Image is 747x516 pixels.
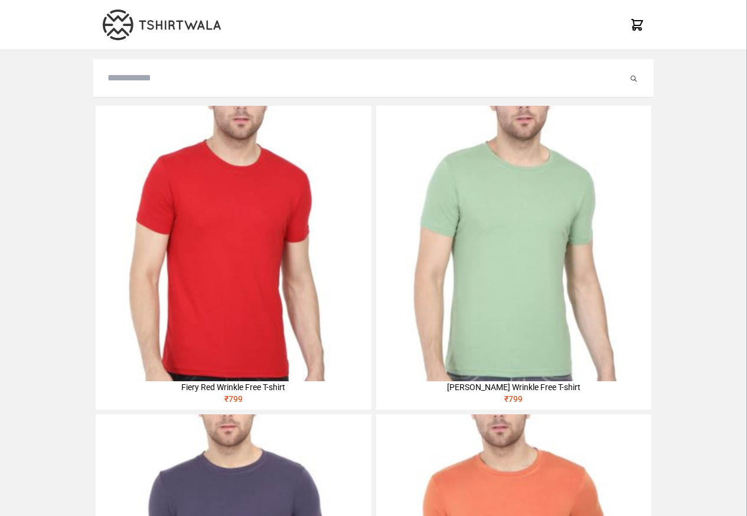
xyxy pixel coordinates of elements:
[628,71,640,85] button: Submit your search query.
[376,106,651,381] img: 4M6A2211-320x320.jpg
[96,106,371,410] a: Fiery Red Wrinkle Free T-shirt₹799
[376,393,651,410] div: ₹ 799
[376,106,651,410] a: [PERSON_NAME] Wrinkle Free T-shirt₹799
[376,381,651,393] div: [PERSON_NAME] Wrinkle Free T-shirt
[96,106,371,381] img: 4M6A2225-320x320.jpg
[96,381,371,393] div: Fiery Red Wrinkle Free T-shirt
[96,393,371,410] div: ₹ 799
[103,9,221,40] img: TW-LOGO-400-104.png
